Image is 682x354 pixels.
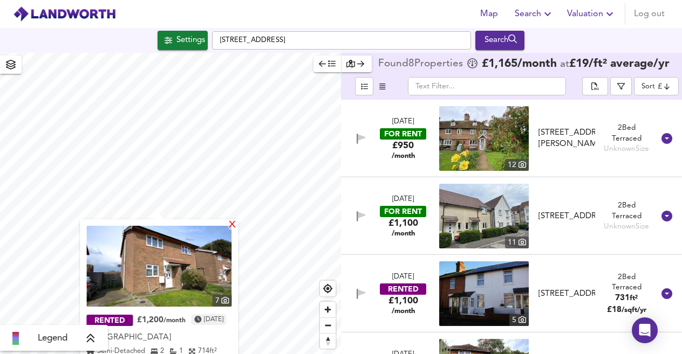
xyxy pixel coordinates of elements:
div: Open Intercom Messenger [632,317,658,343]
span: /month [392,307,415,316]
button: Search [475,31,524,50]
img: property thumbnail [86,226,231,307]
div: 5 [509,314,529,326]
button: Zoom in [320,302,336,317]
div: RENTED [380,283,426,295]
div: [DATE]FOR RENT£1,100 /monthproperty thumbnail 11 [STREET_ADDRESS]2Bed TerracedUnknownSize [341,177,682,255]
a: property thumbnail 7 [86,226,231,307]
span: £ 18 [607,306,646,314]
div: Run Your Search [475,31,524,50]
div: X [228,220,237,231]
a: property thumbnail 11 [439,184,529,248]
button: Settings [158,31,208,50]
button: Reset bearing to north [320,333,336,349]
span: ft² [630,295,638,302]
div: 12 [505,159,529,171]
button: Search [510,3,558,25]
button: Find my location [320,281,336,296]
span: £ 1,165 /month [482,59,557,70]
span: /month [163,317,186,324]
div: [STREET_ADDRESS] [538,211,595,222]
div: 7 [213,295,232,307]
svg: Show Details [660,210,673,223]
a: property thumbnail 12 [439,106,529,171]
span: /month [392,152,415,161]
div: Click to configure Search Settings [158,31,208,50]
div: £1,100 [388,217,418,238]
span: Search [515,6,554,22]
div: [DATE] [392,117,414,127]
span: /sqft/yr [622,307,646,314]
div: [DATE] [392,272,414,282]
span: 731 [615,294,630,302]
img: logo [13,6,116,22]
span: Log out [634,6,665,22]
div: Search [478,33,522,47]
button: Zoom out [320,317,336,333]
div: Unknown Size [604,221,649,232]
div: RENTED [86,315,133,327]
span: at [560,59,569,70]
svg: Show Details [660,287,673,300]
time: Thursday, July 24, 2025 at 5:06:07 PM [204,314,223,325]
img: property thumbnail [439,184,529,248]
div: [DATE] [392,195,414,205]
div: split button [582,77,608,95]
div: [GEOGRAPHIC_DATA] [86,332,231,343]
div: [STREET_ADDRESS] [538,288,595,300]
div: 2 Bed Terraced [603,123,650,144]
input: Enter a location... [212,31,471,50]
div: Found 8 Propert ies [378,59,466,70]
svg: Show Details [660,132,673,145]
button: Log out [630,3,669,25]
span: Reset bearing to north [320,334,336,349]
div: 2 Bed Terraced [603,272,650,293]
span: £ 19 / ft² average /yr [569,58,670,70]
a: property thumbnail 5 [439,261,529,326]
div: [DATE]FOR RENT£950 /monthproperty thumbnail 12 [STREET_ADDRESS][PERSON_NAME]2Bed TerracedUnknownSize [341,100,682,177]
div: Settings [176,33,205,47]
img: property thumbnail [439,106,529,171]
div: 11 [505,237,529,248]
div: £1,200 [137,315,186,326]
div: £950 [392,140,415,160]
img: property thumbnail [439,261,529,326]
input: Text Filter... [408,77,566,95]
div: Unknown Size [604,144,649,154]
div: Shearers Way, Camber, Rye, East Sussex, TN31 7UZ [534,211,599,222]
div: Sort [634,77,679,95]
span: Map [476,6,502,22]
div: Queens Road, Lydd, TN29 [86,331,231,345]
div: [STREET_ADDRESS][PERSON_NAME] [538,127,595,150]
span: /month [392,230,415,238]
span: Legend [38,332,67,345]
div: Sort [642,81,655,92]
div: Warehorne Road, Hamstreet, Ashford, Kent, TN26 2JP [534,127,599,150]
button: Valuation [563,3,620,25]
span: Valuation [567,6,616,22]
div: 2 Bed Terraced [603,200,650,221]
div: FOR RENT [380,128,426,140]
div: £1,100 [388,295,418,315]
button: Map [472,3,506,25]
div: FOR RENT [380,206,426,217]
div: [DATE]RENTED£1,100 /monthproperty thumbnail 5 [STREET_ADDRESS]2Bed Terraced731ft²£18/sqft/yr [341,255,682,332]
